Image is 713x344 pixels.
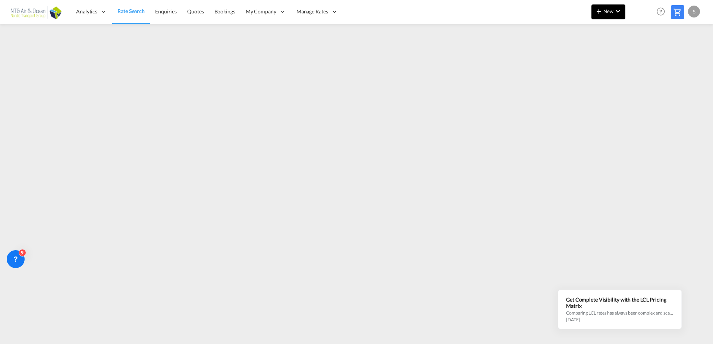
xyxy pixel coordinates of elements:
[613,7,622,16] md-icon: icon-chevron-down
[654,5,671,19] div: Help
[11,3,62,20] img: c10840d0ab7511ecb0716db42be36143.png
[296,8,328,15] span: Manage Rates
[591,4,625,19] button: icon-plus 400-fgNewicon-chevron-down
[594,8,622,14] span: New
[187,8,204,15] span: Quotes
[155,8,177,15] span: Enquiries
[594,7,603,16] md-icon: icon-plus 400-fg
[688,6,700,17] div: S
[117,8,145,14] span: Rate Search
[76,8,97,15] span: Analytics
[246,8,276,15] span: My Company
[214,8,235,15] span: Bookings
[654,5,667,18] span: Help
